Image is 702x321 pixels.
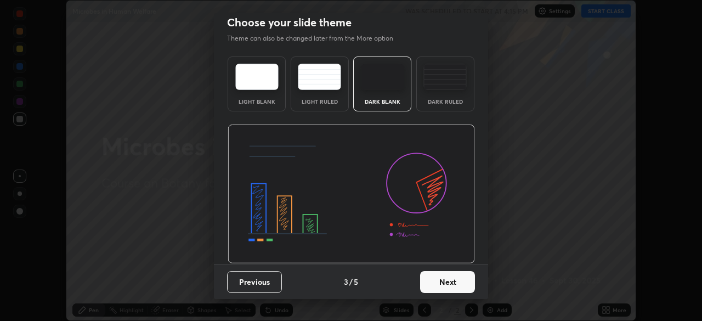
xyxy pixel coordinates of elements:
img: darkTheme.f0cc69e5.svg [361,64,404,90]
div: Light Blank [235,99,279,104]
p: Theme can also be changed later from the More option [227,33,405,43]
div: Dark Blank [360,99,404,104]
h4: 3 [344,276,348,288]
button: Next [420,271,475,293]
div: Dark Ruled [423,99,467,104]
h2: Choose your slide theme [227,15,352,30]
div: Light Ruled [298,99,342,104]
h4: 5 [354,276,358,288]
img: darkRuledTheme.de295e13.svg [423,64,467,90]
img: darkThemeBanner.d06ce4a2.svg [228,125,475,264]
img: lightTheme.e5ed3b09.svg [235,64,279,90]
img: lightRuledTheme.5fabf969.svg [298,64,341,90]
h4: / [349,276,353,288]
button: Previous [227,271,282,293]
